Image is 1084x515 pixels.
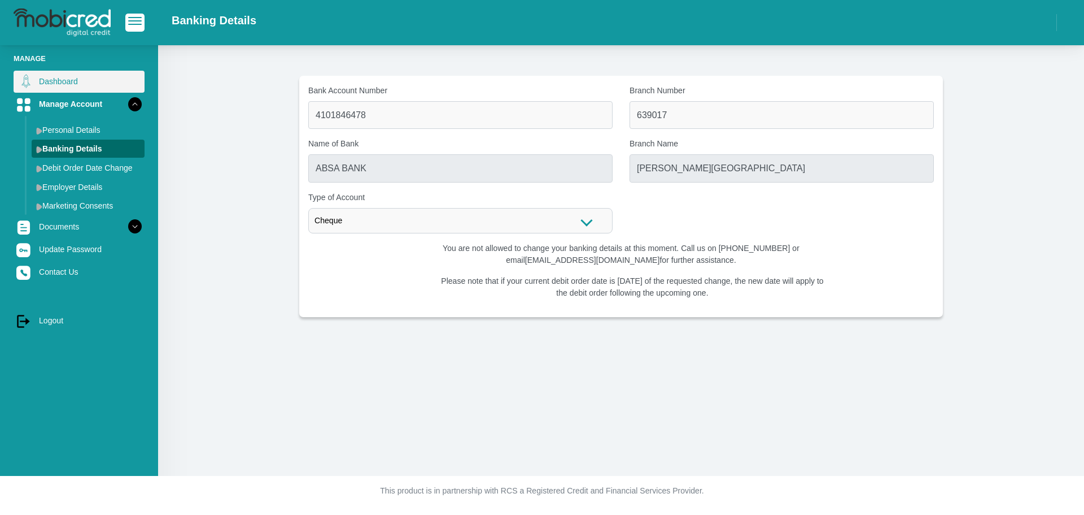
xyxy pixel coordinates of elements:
a: Employer Details [32,178,145,196]
a: Personal Details [32,121,145,139]
input: Branch Name [630,154,934,182]
h2: Banking Details [172,14,256,27]
label: Branch Name [630,138,934,150]
img: menu arrow [36,146,42,153]
a: Manage Account [14,93,145,115]
img: logo-mobicred.svg [14,8,111,37]
img: menu arrow [36,203,42,210]
div: Cheque [308,208,613,233]
a: Contact Us [14,261,145,283]
a: Debit Order Date Change [32,159,145,177]
img: menu arrow [36,184,42,191]
a: Logout [14,310,145,331]
img: menu arrow [36,165,42,172]
p: You are not allowed to change your banking details at this moment. Call us on [PHONE_NUMBER] or e... [421,243,821,266]
input: Branch Number [630,101,934,129]
a: Documents [14,216,145,237]
a: Dashboard [14,71,145,92]
li: Please note that if your current debit order date is [DATE] of the requested change, the new date... [438,275,827,299]
input: Name of Bank [308,154,613,182]
p: This product is in partnership with RCS a Registered Credit and Financial Services Provider. [229,485,855,497]
label: Type of Account [308,192,613,204]
li: Manage [14,53,145,64]
label: Bank Account Number [308,85,613,97]
label: Branch Number [630,85,934,97]
a: Marketing Consents [32,197,145,215]
label: Name of Bank [308,138,613,150]
img: menu arrow [36,127,42,135]
a: Update Password [14,239,145,260]
input: Bank Account Number [308,101,613,129]
a: Banking Details [32,140,145,158]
